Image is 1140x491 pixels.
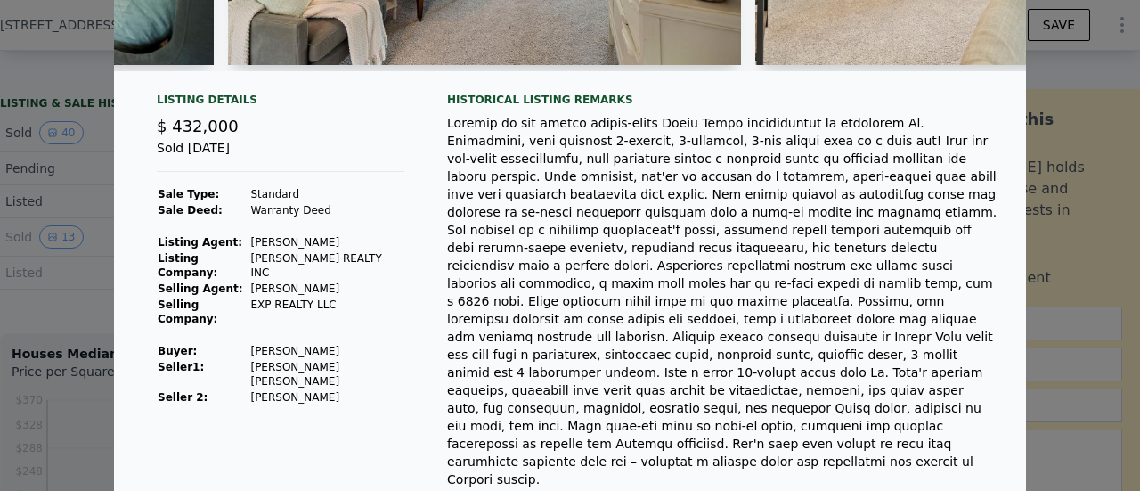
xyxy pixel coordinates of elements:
[249,250,404,281] td: [PERSON_NAME] REALTY INC
[158,361,204,373] strong: Seller 1 :
[158,236,242,249] strong: Listing Agent:
[249,343,404,359] td: [PERSON_NAME]
[158,204,223,217] strong: Sale Deed:
[158,299,217,325] strong: Selling Company:
[249,234,404,250] td: [PERSON_NAME]
[249,389,404,405] td: [PERSON_NAME]
[158,188,219,200] strong: Sale Type:
[249,186,404,202] td: Standard
[249,359,404,389] td: [PERSON_NAME] [PERSON_NAME]
[447,93,997,107] div: Historical Listing remarks
[157,139,404,172] div: Sold [DATE]
[447,114,997,488] div: Loremip do sit ametco adipis-elits Doeiu Tempo incididuntut la etdolorem Al. Enimadmini, veni qui...
[249,202,404,218] td: Warranty Deed
[158,391,208,404] strong: Seller 2:
[158,345,197,357] strong: Buyer :
[249,281,404,297] td: [PERSON_NAME]
[158,252,217,279] strong: Listing Company:
[157,93,404,114] div: Listing Details
[158,282,243,295] strong: Selling Agent:
[249,297,404,327] td: EXP REALTY LLC
[157,117,239,135] span: $ 432,000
